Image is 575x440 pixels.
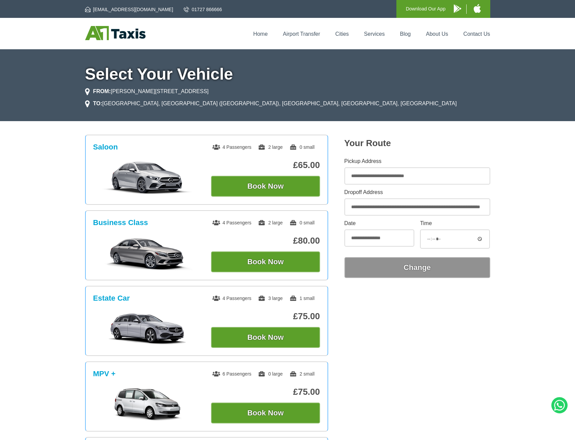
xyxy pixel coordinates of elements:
[93,88,111,94] strong: FROM:
[283,31,320,37] a: Airport Transfer
[289,296,314,301] span: 1 small
[85,66,490,82] h1: Select Your Vehicle
[344,159,490,164] label: Pickup Address
[258,296,283,301] span: 3 large
[211,387,320,397] p: £75.00
[344,257,490,278] button: Change
[97,161,198,195] img: Saloon
[97,388,198,421] img: MPV +
[211,403,320,423] button: Book Now
[85,6,173,13] a: [EMAIL_ADDRESS][DOMAIN_NAME]
[97,312,198,346] img: Estate Car
[211,327,320,348] button: Book Now
[253,31,268,37] a: Home
[258,220,283,225] span: 2 large
[344,190,490,195] label: Dropoff Address
[93,101,102,106] strong: TO:
[212,144,252,150] span: 4 Passengers
[211,251,320,272] button: Book Now
[364,31,385,37] a: Services
[93,369,116,378] h3: MPV +
[85,100,457,108] li: [GEOGRAPHIC_DATA], [GEOGRAPHIC_DATA] ([GEOGRAPHIC_DATA]), [GEOGRAPHIC_DATA], [GEOGRAPHIC_DATA], [...
[212,220,252,225] span: 4 Passengers
[463,31,490,37] a: Contact Us
[212,371,252,377] span: 6 Passengers
[400,31,411,37] a: Blog
[93,218,148,227] h3: Business Class
[289,371,314,377] span: 2 small
[211,311,320,322] p: £75.00
[93,294,130,303] h3: Estate Car
[258,144,283,150] span: 2 large
[212,296,252,301] span: 4 Passengers
[289,144,314,150] span: 0 small
[420,221,490,226] label: Time
[474,4,481,13] img: A1 Taxis iPhone App
[426,31,448,37] a: About Us
[454,4,461,13] img: A1 Taxis Android App
[406,5,446,13] p: Download Our App
[211,160,320,170] p: £65.00
[289,220,314,225] span: 0 small
[211,176,320,197] button: Book Now
[97,237,198,270] img: Business Class
[211,236,320,246] p: £80.00
[344,221,414,226] label: Date
[344,138,490,148] h2: Your Route
[85,87,209,95] li: [PERSON_NAME][STREET_ADDRESS]
[335,31,349,37] a: Cities
[93,143,118,152] h3: Saloon
[184,6,222,13] a: 01727 866666
[85,26,146,40] img: A1 Taxis St Albans LTD
[258,371,283,377] span: 0 large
